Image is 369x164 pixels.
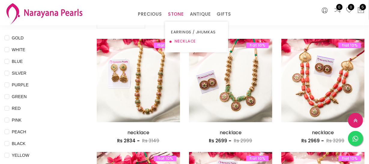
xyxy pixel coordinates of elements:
[234,138,252,144] span: Rs 2999
[346,7,353,14] a: 0
[9,152,32,159] span: YELLOW
[138,10,162,19] a: PRECIOUS
[117,138,136,144] span: Rs 2834
[171,28,222,37] a: EARRINGS / JHUMKAS
[338,42,361,48] span: flat 10%
[360,4,366,10] span: 5
[9,82,31,88] span: PURPLE
[9,58,25,65] span: BLUE
[9,93,29,100] span: GREEN
[190,10,211,19] a: ANTIQUE
[357,7,364,14] button: 5
[9,46,28,53] span: WHITE
[154,42,176,48] span: flat 10%
[326,138,344,144] span: Rs 3299
[171,37,222,46] a: NECKLACE
[9,70,29,76] span: SILVER
[301,138,320,144] span: Rs 2969
[312,129,334,136] a: necklace
[142,138,159,144] span: Rs 3149
[154,156,176,161] span: flat 10%
[246,156,269,161] span: flat 10%
[9,128,29,135] span: PEACH
[9,35,26,41] span: GOLD
[217,10,231,19] a: GIFTS
[209,138,227,144] span: Rs 2699
[127,129,149,136] a: necklace
[168,10,184,19] a: STONE
[9,105,23,112] span: RED
[348,4,354,10] span: 0
[220,129,242,136] a: necklace
[246,42,269,48] span: flat 10%
[334,7,341,14] a: 0
[336,4,343,10] span: 0
[338,156,361,161] span: flat 10%
[9,140,28,147] span: BLACK
[9,117,24,123] span: PINK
